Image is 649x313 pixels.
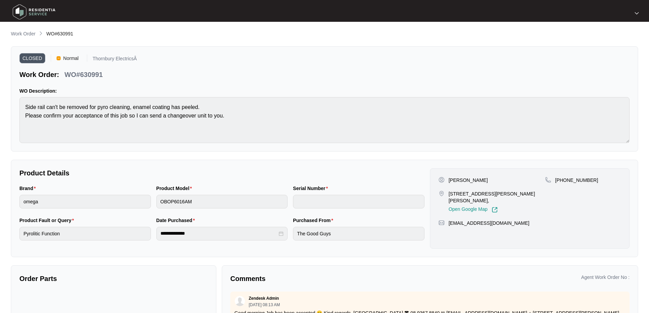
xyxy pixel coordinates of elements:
[10,30,37,38] a: Work Order
[492,207,498,213] img: Link-External
[555,177,598,184] p: [PHONE_NUMBER]
[19,168,424,178] p: Product Details
[230,274,425,283] p: Comments
[293,217,336,224] label: Purchased From
[61,53,81,63] span: Normal
[449,207,498,213] a: Open Google Map
[19,70,59,79] p: Work Order:
[46,31,73,36] span: WO#630991
[156,185,195,192] label: Product Model
[156,195,288,208] input: Product Model
[156,217,198,224] label: Date Purchased
[235,296,245,306] img: user.svg
[249,296,279,301] p: Zendesk Admin
[93,56,137,63] p: Thornbury ElectricsÂ
[438,220,445,226] img: map-pin
[293,185,330,192] label: Serial Number
[19,97,630,143] textarea: Side rail can't be removed for pyro cleaning, enamel coating has peeled. Please confirm your acce...
[57,56,61,60] img: Vercel Logo
[449,220,529,226] p: [EMAIL_ADDRESS][DOMAIN_NAME]
[293,195,424,208] input: Serial Number
[438,177,445,183] img: user-pin
[19,227,151,240] input: Product Fault or Query
[581,274,630,281] p: Agent Work Order No :
[449,190,545,204] p: [STREET_ADDRESS][PERSON_NAME][PERSON_NAME],
[293,227,424,240] input: Purchased From
[64,70,103,79] p: WO#630991
[19,88,630,94] p: WO Description:
[160,230,278,237] input: Date Purchased
[38,31,44,36] img: chevron-right
[249,303,280,307] p: [DATE] 08:13 AM
[449,177,488,184] p: [PERSON_NAME]
[438,190,445,197] img: map-pin
[19,195,151,208] input: Brand
[10,2,58,22] img: residentia service logo
[545,177,551,183] img: map-pin
[19,185,38,192] label: Brand
[635,12,639,15] img: dropdown arrow
[11,30,35,37] p: Work Order
[19,274,208,283] p: Order Parts
[19,217,77,224] label: Product Fault or Query
[19,53,45,63] span: CLOSED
